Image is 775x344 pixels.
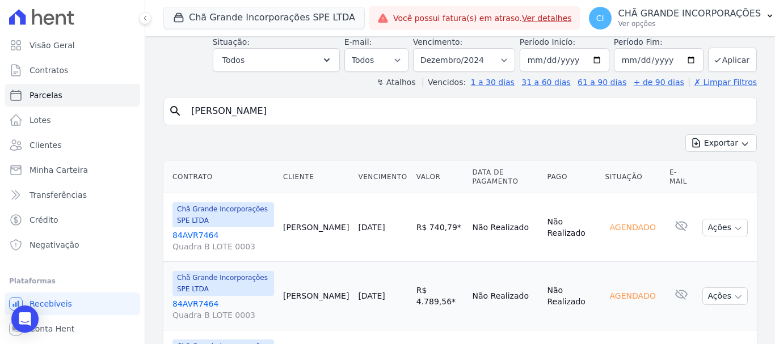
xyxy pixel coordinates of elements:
[5,292,140,315] a: Recebíveis
[30,164,88,176] span: Minha Carteira
[5,34,140,57] a: Visão Geral
[30,189,87,201] span: Transferências
[5,134,140,156] a: Clientes
[30,323,74,334] span: Conta Hent
[358,223,385,232] a: [DATE]
[5,109,140,131] a: Lotes
[578,78,626,87] a: 61 a 90 dias
[222,53,245,67] span: Todos
[702,219,748,236] button: Ações
[542,161,600,193] th: Pago
[5,184,140,206] a: Transferências
[172,298,274,321] a: 84AVR7464Quadra B LOTE 0003
[30,40,75,51] span: Visão Geral
[634,78,684,87] a: + de 90 dias
[344,37,372,46] label: E-mail:
[279,262,353,330] td: [PERSON_NAME]
[393,12,572,24] span: Você possui fatura(s) em atraso.
[685,134,757,152] button: Exportar
[467,161,542,193] th: Data de Pagamento
[423,78,466,87] label: Vencidos:
[5,84,140,107] a: Parcelas
[30,239,79,250] span: Negativação
[163,7,365,28] button: Chã Grande Incorporações SPE LTDA
[689,78,757,87] a: ✗ Limpar Filtros
[618,19,761,28] p: Ver opções
[467,262,542,330] td: Não Realizado
[358,291,385,300] a: [DATE]
[596,14,604,22] span: CI
[169,104,182,118] i: search
[172,309,274,321] span: Quadra B LOTE 0003
[412,161,468,193] th: Valor
[413,37,462,46] label: Vencimento:
[601,161,665,193] th: Situação
[467,193,542,262] td: Não Realizado
[30,139,61,151] span: Clientes
[172,202,274,227] span: Chã Grande Incorporações SPE LTDA
[702,287,748,305] button: Ações
[353,161,411,193] th: Vencimento
[172,241,274,252] span: Quadra B LOTE 0003
[605,288,660,304] div: Agendado
[9,274,136,288] div: Plataformas
[279,161,353,193] th: Cliente
[30,214,58,226] span: Crédito
[172,271,274,296] span: Chã Grande Incorporações SPE LTDA
[163,161,279,193] th: Contrato
[279,193,353,262] td: [PERSON_NAME]
[471,78,515,87] a: 1 a 30 dias
[30,90,62,101] span: Parcelas
[542,193,600,262] td: Não Realizado
[30,65,68,76] span: Contratos
[5,159,140,181] a: Minha Carteira
[614,36,704,48] label: Período Fim:
[11,305,39,333] div: Open Intercom Messenger
[412,193,468,262] td: R$ 740,79
[605,219,660,235] div: Agendado
[412,262,468,330] td: R$ 4.789,56
[542,262,600,330] td: Não Realizado
[172,230,274,252] a: 84AVR7464Quadra B LOTE 0003
[665,161,698,193] th: E-mail
[708,48,757,72] button: Aplicar
[30,298,72,309] span: Recebíveis
[5,209,140,231] a: Crédito
[184,100,752,122] input: Buscar por nome do lote ou do cliente
[30,114,51,126] span: Lotes
[5,317,140,340] a: Conta Hent
[377,78,415,87] label: ↯ Atalhos
[5,59,140,82] a: Contratos
[522,14,572,23] a: Ver detalhes
[213,37,250,46] label: Situação:
[521,78,570,87] a: 31 a 60 dias
[618,8,761,19] p: CHÃ GRANDE INCORPORAÇÕES
[520,37,575,46] label: Período Inicío:
[5,233,140,256] a: Negativação
[213,48,340,72] button: Todos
